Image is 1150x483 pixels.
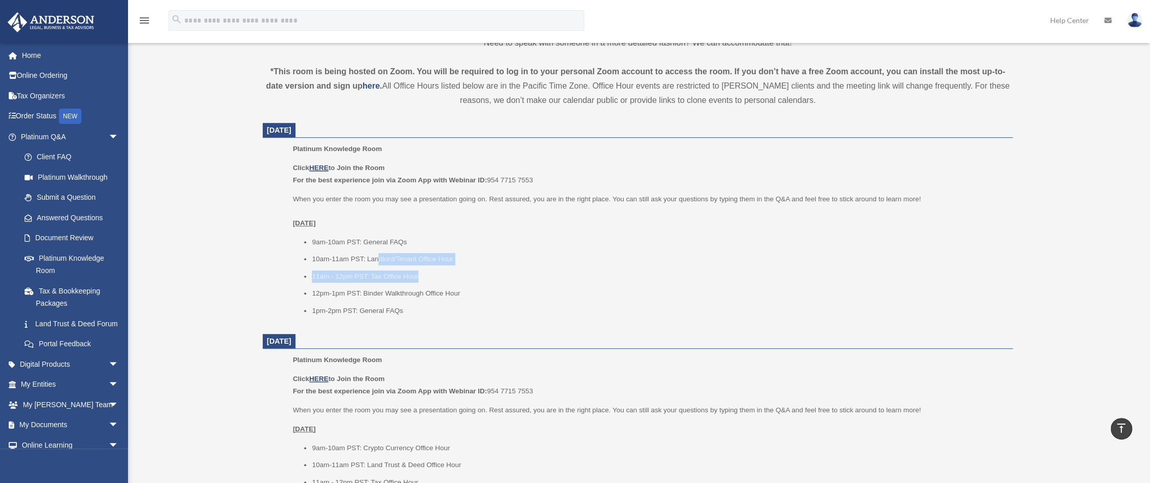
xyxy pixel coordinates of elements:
[293,145,382,153] span: Platinum Knowledge Room
[263,65,1013,108] div: All Office Hours listed below are in the Pacific Time Zone. Office Hour events are restricted to ...
[312,287,1006,300] li: 12pm-1pm PST: Binder Walkthrough Office Hour
[309,375,328,383] a: HERE
[312,305,1006,317] li: 1pm-2pm PST: General FAQs
[293,164,385,172] b: Click to Join the Room
[7,66,134,86] a: Online Ordering
[59,109,81,124] div: NEW
[1115,422,1127,434] i: vertical_align_top
[293,404,1006,416] p: When you enter the room you may see a presentation going on. Rest assured, you are in the right p...
[14,147,134,167] a: Client FAQ
[14,228,134,248] a: Document Review
[109,415,129,436] span: arrow_drop_down
[7,106,134,127] a: Order StatusNEW
[14,313,134,334] a: Land Trust & Deed Forum
[312,459,1006,471] li: 10am-11am PST: Land Trust & Deed Office Hour
[312,442,1006,454] li: 9am-10am PST: Crypto Currency Office Hour
[138,14,151,27] i: menu
[7,86,134,106] a: Tax Organizers
[109,435,129,456] span: arrow_drop_down
[7,435,134,455] a: Online Learningarrow_drop_down
[293,162,1006,186] p: 954 7715 7553
[309,164,328,172] a: HERE
[7,127,134,147] a: Platinum Q&Aarrow_drop_down
[293,176,487,184] b: For the best experience join via Zoom App with Webinar ID:
[14,281,134,313] a: Tax & Bookkeeping Packages
[5,12,97,32] img: Anderson Advisors Platinum Portal
[7,415,134,435] a: My Documentsarrow_drop_down
[7,394,134,415] a: My [PERSON_NAME] Teamarrow_drop_down
[171,14,182,25] i: search
[312,236,1006,248] li: 9am-10am PST: General FAQs
[312,270,1006,283] li: 11am - 12pm PST: Tax Office Hour
[380,81,382,90] strong: .
[293,373,1006,397] p: 954 7715 7553
[267,126,291,134] span: [DATE]
[14,187,134,208] a: Submit a Question
[7,374,134,395] a: My Entitiesarrow_drop_down
[293,356,382,364] span: Platinum Knowledge Room
[312,253,1006,265] li: 10am-11am PST: Landlord/Tenant Office Hour
[138,18,151,27] a: menu
[1127,13,1142,28] img: User Pic
[267,337,291,345] span: [DATE]
[14,207,134,228] a: Answered Questions
[109,127,129,148] span: arrow_drop_down
[14,167,134,187] a: Platinum Walkthrough
[109,394,129,415] span: arrow_drop_down
[7,354,134,374] a: Digital Productsarrow_drop_down
[293,425,316,433] u: [DATE]
[363,81,380,90] a: here
[14,334,134,354] a: Portal Feedback
[7,45,134,66] a: Home
[293,387,487,395] b: For the best experience join via Zoom App with Webinar ID:
[14,248,129,281] a: Platinum Knowledge Room
[293,219,316,227] u: [DATE]
[109,354,129,375] span: arrow_drop_down
[266,67,1005,90] strong: *This room is being hosted on Zoom. You will be required to log in to your personal Zoom account ...
[109,374,129,395] span: arrow_drop_down
[293,375,385,383] b: Click to Join the Room
[1111,418,1132,439] a: vertical_align_top
[293,193,1006,229] p: When you enter the room you may see a presentation going on. Rest assured, you are in the right p...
